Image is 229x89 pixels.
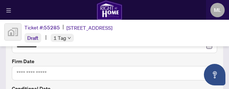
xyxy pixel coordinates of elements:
div: Ticket #: [24,23,60,32]
button: Open asap [204,64,225,85]
img: svg%3e [5,24,21,40]
label: Firm Date [12,57,217,65]
span: menu [6,8,11,13]
span: [STREET_ADDRESS] [66,24,112,32]
span: 55285 [44,24,60,31]
span: down [67,36,71,40]
span: 1 Tag [53,34,66,42]
span: Draft [27,35,38,41]
span: ML [214,6,221,14]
